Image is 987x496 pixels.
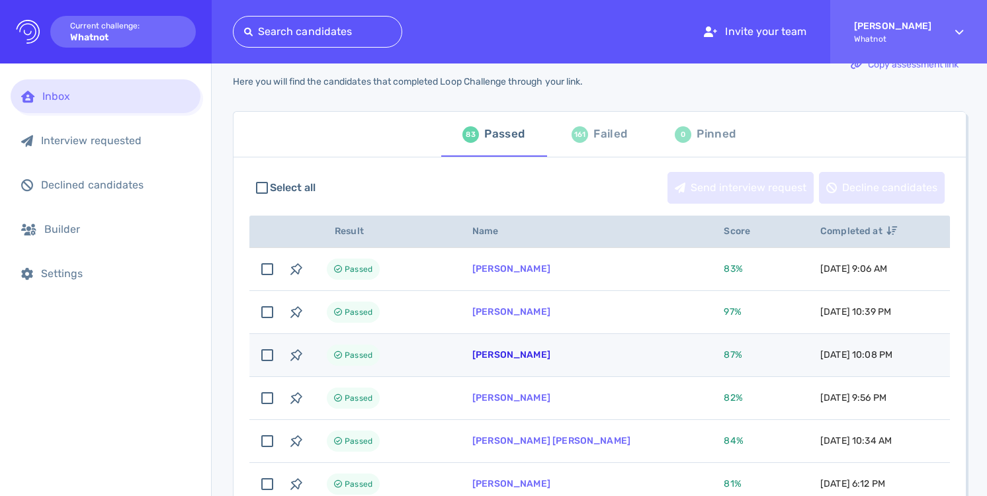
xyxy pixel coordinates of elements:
div: Settings [41,267,190,280]
div: Passed [484,124,525,144]
span: [DATE] 10:39 PM [820,306,891,317]
span: Passed [345,390,372,406]
span: Whatnot [854,34,931,44]
span: Name [472,226,513,237]
button: Send interview request [667,172,814,204]
span: Passed [345,476,372,492]
span: Completed at [820,226,897,237]
div: Decline candidates [820,173,944,203]
div: Declined candidates [41,179,190,191]
span: 87 % [724,349,742,360]
th: Result [311,216,456,248]
span: [DATE] 10:34 AM [820,435,892,446]
span: [DATE] 9:56 PM [820,392,886,403]
a: [PERSON_NAME] [472,306,550,317]
span: Passed [345,304,372,320]
div: Here you will find the candidates that completed Loop Challenge through your link. [233,76,583,87]
strong: [PERSON_NAME] [854,21,931,32]
a: [PERSON_NAME] [472,349,550,360]
div: Send interview request [668,173,813,203]
span: [DATE] 10:08 PM [820,349,892,360]
div: 0 [675,126,691,143]
span: 82 % [724,392,742,403]
a: [PERSON_NAME] [472,392,550,403]
span: 97 % [724,306,741,317]
span: [DATE] 9:06 AM [820,263,887,274]
div: Pinned [697,124,736,144]
span: 81 % [724,478,741,489]
div: Inbox [42,90,190,103]
a: [PERSON_NAME] [472,263,550,274]
div: Failed [593,124,627,144]
button: Copy assessment link [843,49,966,81]
div: Builder [44,223,190,235]
div: 83 [462,126,479,143]
div: Interview requested [41,134,190,147]
span: Passed [345,433,372,449]
span: 83 % [724,263,742,274]
span: Passed [345,347,372,363]
span: Passed [345,261,372,277]
a: [PERSON_NAME] [PERSON_NAME] [472,435,630,446]
button: Decline candidates [819,172,945,204]
a: [PERSON_NAME] [472,478,550,489]
div: Copy assessment link [844,50,965,80]
span: Select all [270,180,316,196]
div: 161 [572,126,588,143]
span: Score [724,226,765,237]
span: 84 % [724,435,743,446]
span: [DATE] 6:12 PM [820,478,885,489]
